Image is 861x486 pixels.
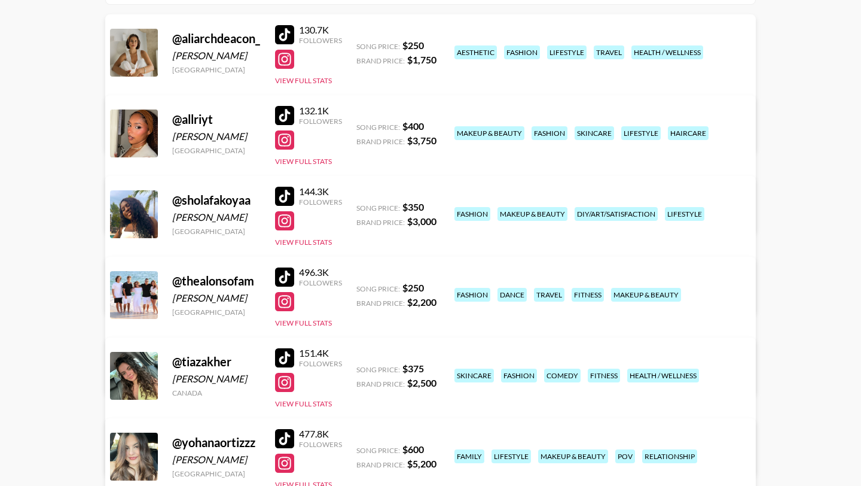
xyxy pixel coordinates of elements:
[172,354,261,369] div: @ tiazakher
[299,24,342,36] div: 130.7K
[172,211,261,223] div: [PERSON_NAME]
[454,207,490,221] div: fashion
[299,186,342,198] div: 144.3K
[534,288,564,302] div: travel
[299,105,342,117] div: 132.1K
[299,198,342,206] div: Followers
[402,40,424,51] strong: $ 250
[407,215,436,227] strong: $ 3,000
[407,135,436,146] strong: $ 3,750
[356,56,405,65] span: Brand Price:
[299,36,342,45] div: Followers
[402,363,424,374] strong: $ 375
[172,435,261,450] div: @ yohanaortizzz
[299,359,342,368] div: Followers
[504,45,540,59] div: fashion
[356,203,400,212] span: Song Price:
[299,428,342,440] div: 477.8K
[611,288,681,302] div: makeup & beauty
[172,130,261,142] div: [PERSON_NAME]
[454,288,490,302] div: fashion
[299,278,342,287] div: Followers
[668,126,709,140] div: haircare
[627,369,699,382] div: health / wellness
[454,126,524,140] div: makeup & beauty
[402,120,424,132] strong: $ 400
[575,207,658,221] div: diy/art/satisfaction
[532,126,567,140] div: fashion
[594,45,624,59] div: travel
[356,137,405,146] span: Brand Price:
[356,460,405,469] span: Brand Price:
[402,201,424,212] strong: $ 350
[356,123,400,132] span: Song Price:
[299,440,342,449] div: Followers
[356,365,400,374] span: Song Price:
[275,399,332,408] button: View Full Stats
[172,227,261,236] div: [GEOGRAPHIC_DATA]
[356,299,405,308] span: Brand Price:
[172,388,261,397] div: Canada
[172,454,261,466] div: [PERSON_NAME]
[275,238,332,247] button: View Full Stats
[299,347,342,359] div: 151.4K
[275,157,332,166] button: View Full Stats
[172,31,261,46] div: @ aliarchdeacon_
[172,469,261,478] div: [GEOGRAPHIC_DATA]
[299,266,342,278] div: 496.3K
[454,449,484,463] div: family
[275,318,332,327] button: View Full Stats
[172,373,261,385] div: [PERSON_NAME]
[538,449,608,463] div: makeup & beauty
[356,446,400,455] span: Song Price:
[572,288,604,302] div: fitness
[407,296,436,308] strong: $ 2,200
[642,449,697,463] div: relationship
[491,449,531,463] div: lifestyle
[407,54,436,65] strong: $ 1,750
[172,308,261,317] div: [GEOGRAPHIC_DATA]
[544,369,581,382] div: comedy
[172,50,261,62] div: [PERSON_NAME]
[588,369,620,382] div: fitness
[615,449,635,463] div: pov
[497,288,527,302] div: dance
[299,117,342,126] div: Followers
[275,76,332,85] button: View Full Stats
[665,207,704,221] div: lifestyle
[356,379,405,388] span: Brand Price:
[172,292,261,304] div: [PERSON_NAME]
[356,284,400,293] span: Song Price:
[402,444,424,455] strong: $ 600
[547,45,587,59] div: lifestyle
[631,45,703,59] div: health / wellness
[172,193,261,208] div: @ sholafakoyaa
[454,45,497,59] div: aesthetic
[621,126,661,140] div: lifestyle
[172,274,261,288] div: @ thealonsofam
[172,65,261,74] div: [GEOGRAPHIC_DATA]
[402,282,424,293] strong: $ 250
[575,126,614,140] div: skincare
[172,112,261,127] div: @ allriyt
[356,42,400,51] span: Song Price:
[407,377,436,388] strong: $ 2,500
[356,218,405,227] span: Brand Price:
[497,207,567,221] div: makeup & beauty
[501,369,537,382] div: fashion
[407,458,436,469] strong: $ 5,200
[454,369,494,382] div: skincare
[172,146,261,155] div: [GEOGRAPHIC_DATA]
